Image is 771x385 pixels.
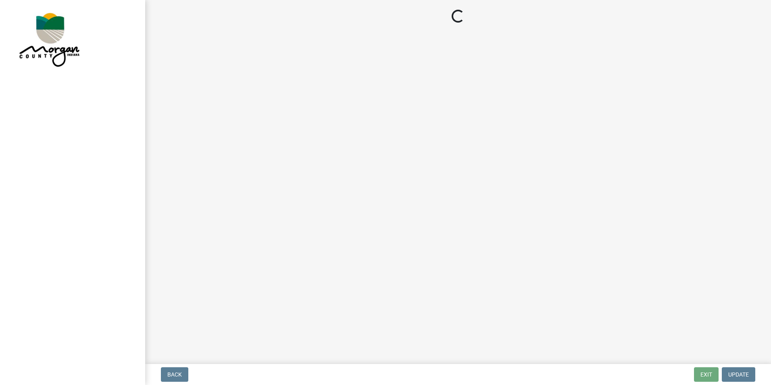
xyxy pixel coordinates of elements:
button: Back [161,367,188,382]
img: Morgan County, Indiana [16,8,81,69]
span: Update [728,371,749,378]
span: Back [167,371,182,378]
button: Update [722,367,755,382]
button: Exit [694,367,719,382]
